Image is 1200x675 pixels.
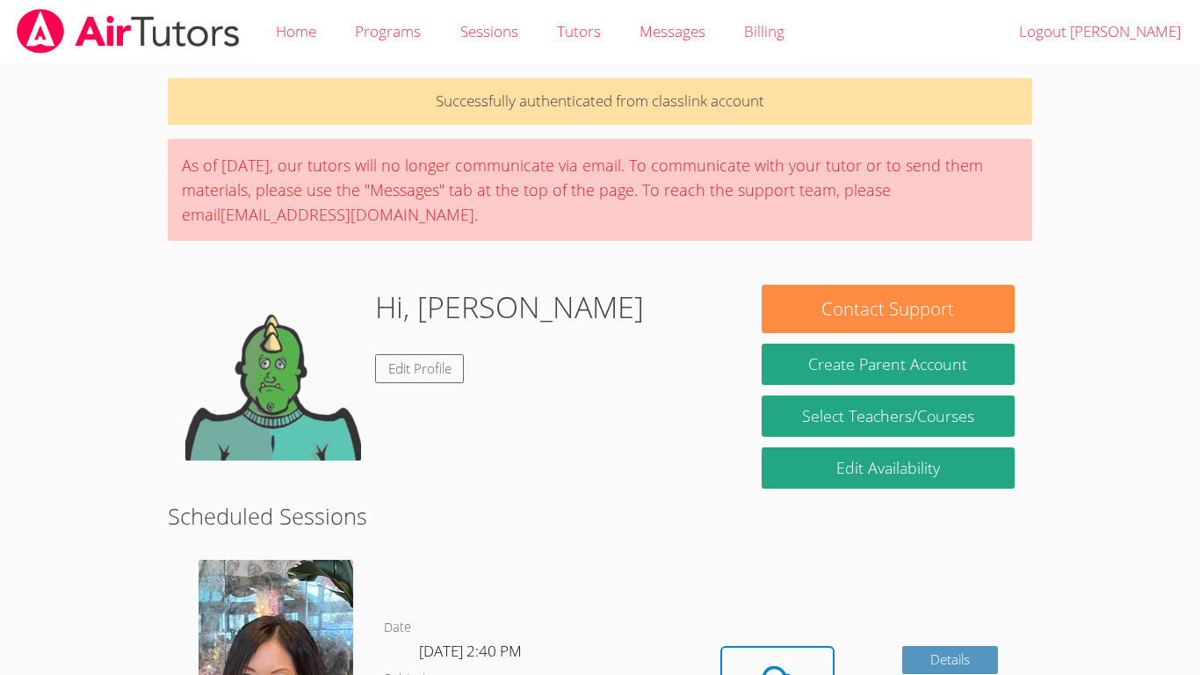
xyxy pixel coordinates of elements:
img: default.png [185,285,361,461]
a: Edit Profile [375,354,465,383]
button: Create Parent Account [762,344,1015,385]
a: Edit Availability [762,447,1015,489]
button: Contact Support [762,285,1015,333]
span: Messages [640,21,705,41]
dt: Date [384,617,411,639]
h1: Hi, [PERSON_NAME] [375,285,644,330]
div: As of [DATE], our tutors will no longer communicate via email. To communicate with your tutor or ... [168,139,1032,241]
p: Successfully authenticated from classlink account [168,78,1032,125]
a: Select Teachers/Courses [762,396,1015,437]
span: [DATE] 2:40 PM [419,641,522,661]
img: airtutors_banner-c4298cdbf04f3fff15de1276eac7730deb9818008684d7c2e4769d2f7ddbe033.png [15,9,242,54]
h2: Scheduled Sessions [168,499,1032,533]
a: Details [902,646,999,675]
